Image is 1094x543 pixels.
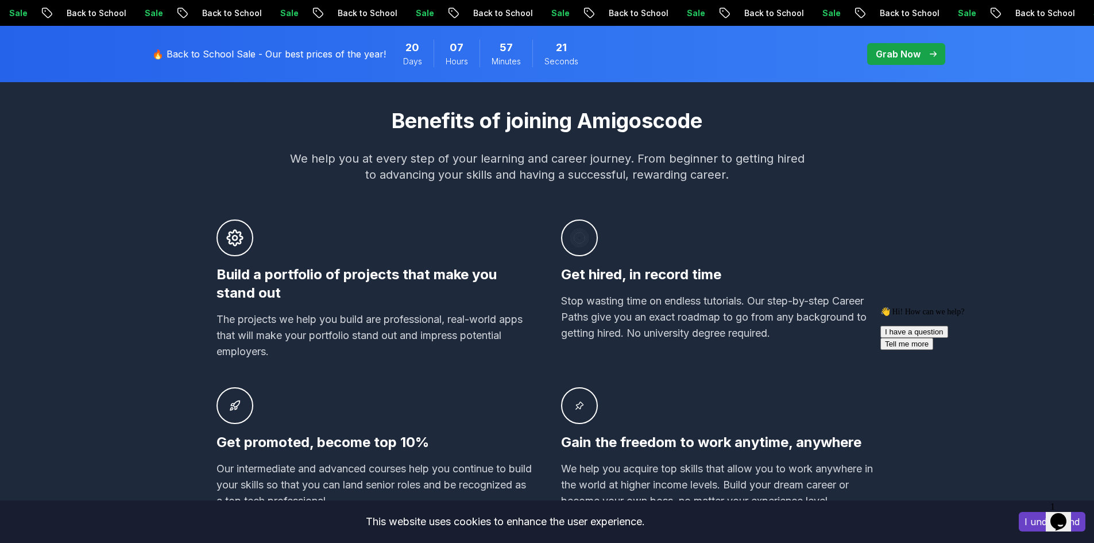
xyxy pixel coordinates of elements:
[217,461,534,509] p: Our intermediate and advanced courses help you continue to build your skills so that you can land...
[676,7,713,19] p: Sale
[544,56,578,67] span: Seconds
[145,109,949,132] h2: Benefits of joining Amigoscode
[876,47,921,61] p: Grab Now
[1019,512,1085,532] button: Accept cookies
[561,293,878,341] p: Stop wasting time on endless tutorials. Our step-by-step Career Paths give you an exact roadmap t...
[561,433,878,452] h3: Gain the freedom to work anytime, anywhere
[734,7,812,19] p: Back to School
[500,40,513,56] span: 57 Minutes
[1005,7,1083,19] p: Back to School
[405,40,419,56] span: 20 Days
[1046,497,1083,532] iframe: chat widget
[405,7,442,19] p: Sale
[463,7,541,19] p: Back to School
[5,36,57,48] button: Tell me more
[217,433,534,452] h3: Get promoted, become top 10%
[217,311,534,360] p: The projects we help you build are professional, real-world apps that will make your portfolio st...
[152,47,386,61] p: 🔥 Back to School Sale - Our best prices of the year!
[869,7,948,19] p: Back to School
[9,509,1002,534] div: This website uses cookies to enhance the user experience.
[812,7,849,19] p: Sale
[56,7,134,19] p: Back to School
[5,24,72,36] button: I have a question
[598,7,676,19] p: Back to School
[192,7,270,19] p: Back to School
[948,7,984,19] p: Sale
[561,461,878,509] p: We help you acquire top skills that allow you to work anywhere in the world at higher income leve...
[876,302,1083,491] iframe: chat widget
[556,40,567,56] span: 21 Seconds
[134,7,171,19] p: Sale
[5,5,211,48] div: 👋 Hi! How can we help?I have a questionTell me more
[450,40,463,56] span: 7 Hours
[290,151,805,183] p: We help you at every step of your learning and career journey. From beginner to getting hired to ...
[446,56,468,67] span: Hours
[403,56,422,67] span: Days
[327,7,405,19] p: Back to School
[492,56,521,67] span: Minutes
[561,265,878,284] h3: Get hired, in record time
[541,7,578,19] p: Sale
[5,5,88,14] span: 👋 Hi! How can we help?
[217,265,534,302] h3: Build a portfolio of projects that make you stand out
[270,7,307,19] p: Sale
